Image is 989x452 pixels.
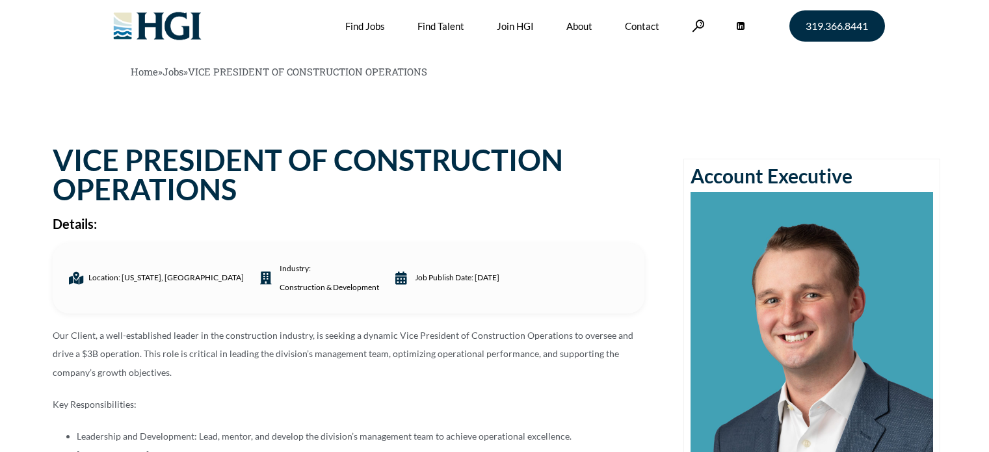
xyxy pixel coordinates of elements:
a: Search [692,20,705,32]
span: Job Publish date: [DATE] [412,269,499,287]
span: VICE PRESIDENT OF CONSTRUCTION OPERATIONS [188,65,427,78]
a: Construction & Development [280,278,379,297]
span: » » [131,65,427,78]
span: 319.366.8441 [806,21,868,31]
a: Home [131,65,158,78]
span: industry: [276,259,379,297]
a: Jobs [163,65,183,78]
span: Location: [US_STATE], [GEOGRAPHIC_DATA] [85,269,244,287]
h1: VICE PRESIDENT OF CONSTRUCTION OPERATIONS [53,146,644,204]
p: Key Responsibilities: [53,395,644,414]
p: Our Client, a well-established leader in the construction industry, is seeking a dynamic Vice Pre... [53,326,644,382]
a: 319.366.8441 [789,10,885,42]
h2: Details: [53,217,644,230]
h2: Account Executive [691,166,933,185]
